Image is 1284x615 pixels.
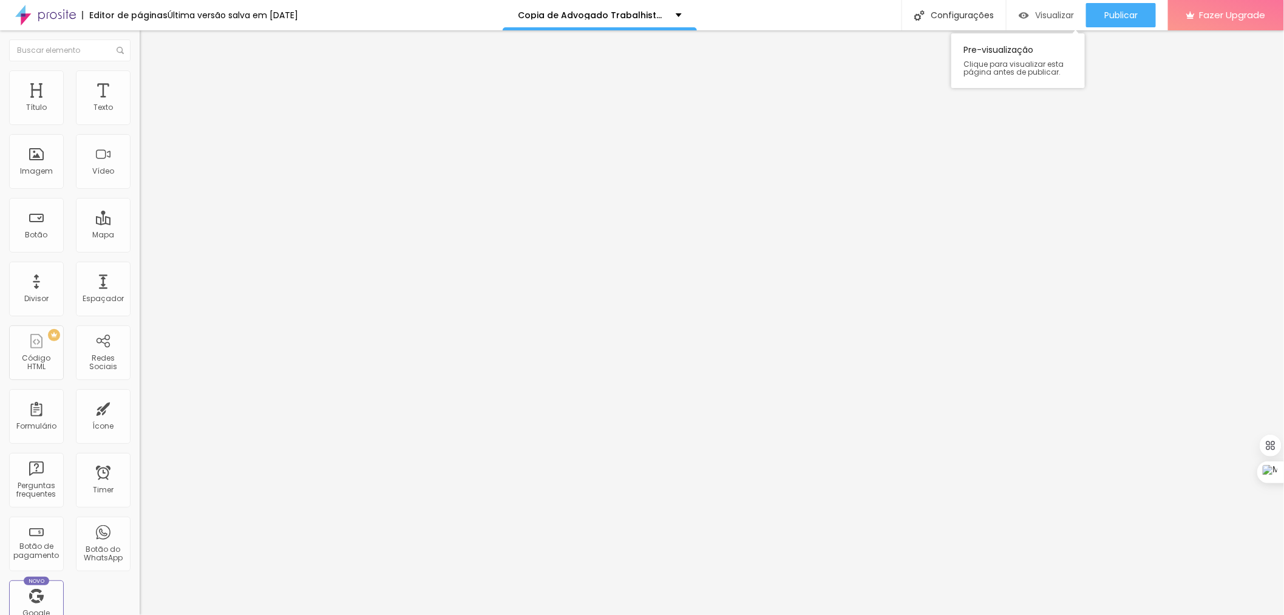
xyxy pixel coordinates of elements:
[83,294,124,303] div: Espaçador
[93,422,114,430] div: Ícone
[1007,3,1086,27] button: Visualizar
[518,11,667,19] p: Copia de Advogado Trabalhista no [GEOGRAPHIC_DATA]
[914,10,925,21] img: Icone
[93,486,114,494] div: Timer
[12,354,60,372] div: Código HTML
[79,545,127,563] div: Botão do WhatsApp
[93,103,113,112] div: Texto
[168,11,298,19] div: Última versão salva em [DATE]
[963,60,1073,76] span: Clique para visualizar esta página antes de publicar.
[1019,10,1029,21] img: view-1.svg
[92,167,114,175] div: Vídeo
[25,231,48,239] div: Botão
[16,422,56,430] div: Formulário
[1086,3,1156,27] button: Publicar
[79,354,127,372] div: Redes Sociais
[82,11,168,19] div: Editor de páginas
[9,39,131,61] input: Buscar elemento
[117,47,124,54] img: Icone
[24,294,49,303] div: Divisor
[24,577,50,585] div: Novo
[20,167,53,175] div: Imagem
[12,542,60,560] div: Botão de pagamento
[1035,10,1074,20] span: Visualizar
[1200,10,1266,20] span: Fazer Upgrade
[1104,10,1138,20] span: Publicar
[26,103,47,112] div: Título
[12,481,60,499] div: Perguntas frequentes
[951,33,1085,88] div: Pre-visualização
[92,231,114,239] div: Mapa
